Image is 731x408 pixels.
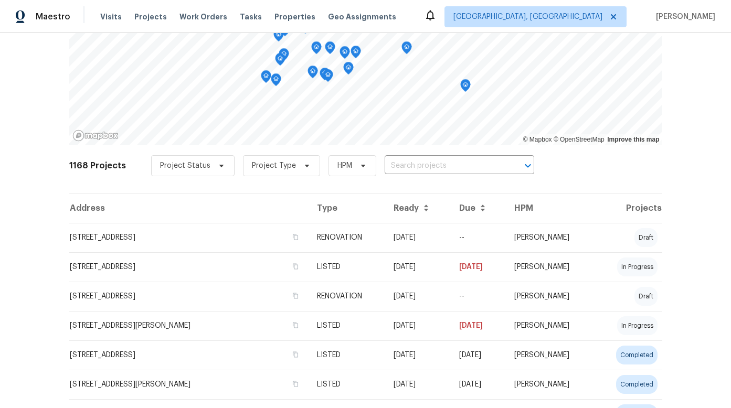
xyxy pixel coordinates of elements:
div: draft [634,228,658,247]
span: Projects [134,12,167,22]
div: draft [634,287,658,306]
td: -- [451,223,506,252]
td: [DATE] [385,311,451,340]
td: [STREET_ADDRESS] [69,340,309,370]
td: [STREET_ADDRESS][PERSON_NAME] [69,311,309,340]
div: Map marker [320,68,330,84]
div: Map marker [308,66,318,82]
div: Map marker [273,29,284,45]
span: Work Orders [179,12,227,22]
div: Map marker [325,41,335,58]
h2: 1168 Projects [69,160,126,171]
button: Open [521,158,535,173]
td: [STREET_ADDRESS] [69,223,309,252]
div: Map marker [401,41,412,58]
td: Acq COE 2025-11-04T00:00:00.000Z [385,223,451,252]
th: Ready [385,194,451,223]
td: [STREET_ADDRESS][PERSON_NAME] [69,370,309,399]
td: RENOVATION [309,223,385,252]
td: [DATE] [451,340,506,370]
td: [PERSON_NAME] [506,252,595,282]
td: [STREET_ADDRESS] [69,282,309,311]
td: Acq COE 2025-10-31T00:00:00.000Z [385,282,451,311]
div: Map marker [323,69,333,85]
td: [DATE] [451,311,506,340]
span: Project Status [160,160,210,171]
span: Properties [274,12,315,22]
th: Address [69,194,309,223]
div: Map marker [261,70,271,87]
th: Projects [595,194,662,223]
td: [PERSON_NAME] [506,340,595,370]
td: LISTED [309,252,385,282]
a: Mapbox homepage [72,130,119,142]
div: completed [616,375,658,394]
span: HPM [337,160,352,171]
th: HPM [506,194,595,223]
span: Tasks [240,13,262,20]
a: Improve this map [607,136,659,143]
div: Map marker [351,46,361,62]
div: Map marker [271,73,281,90]
td: [DATE] [385,340,451,370]
input: Search projects [385,158,505,174]
span: Visits [100,12,122,22]
div: in progress [617,316,658,335]
a: OpenStreetMap [554,136,605,143]
span: Geo Assignments [328,12,396,22]
div: Map marker [279,48,289,65]
div: Map marker [275,53,285,69]
td: [DATE] [385,252,451,282]
td: [PERSON_NAME] [506,282,595,311]
td: [STREET_ADDRESS] [69,252,309,282]
button: Copy Address [291,291,300,300]
button: Copy Address [291,350,300,359]
td: LISTED [309,311,385,340]
div: in progress [617,257,658,276]
td: RENOVATION [309,282,385,311]
td: [DATE] [451,370,506,399]
span: Project Type [252,160,296,171]
div: Map marker [340,46,350,62]
div: Map marker [343,62,354,78]
td: -- [451,282,506,311]
div: Map marker [311,41,322,58]
td: [PERSON_NAME] [506,311,595,340]
a: Mapbox [523,136,552,143]
span: Maestro [36,12,70,22]
button: Copy Address [291,320,300,330]
th: Due [451,194,506,223]
span: [PERSON_NAME] [652,12,715,22]
button: Copy Address [291,379,300,389]
button: Copy Address [291,262,300,271]
td: LISTED [309,340,385,370]
div: Map marker [460,79,471,95]
td: [PERSON_NAME] [506,223,595,252]
td: [DATE] [385,370,451,399]
td: [PERSON_NAME] [506,370,595,399]
span: [GEOGRAPHIC_DATA], [GEOGRAPHIC_DATA] [453,12,602,22]
td: [DATE] [451,252,506,282]
td: LISTED [309,370,385,399]
th: Type [309,194,385,223]
div: completed [616,346,658,364]
button: Copy Address [291,232,300,242]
